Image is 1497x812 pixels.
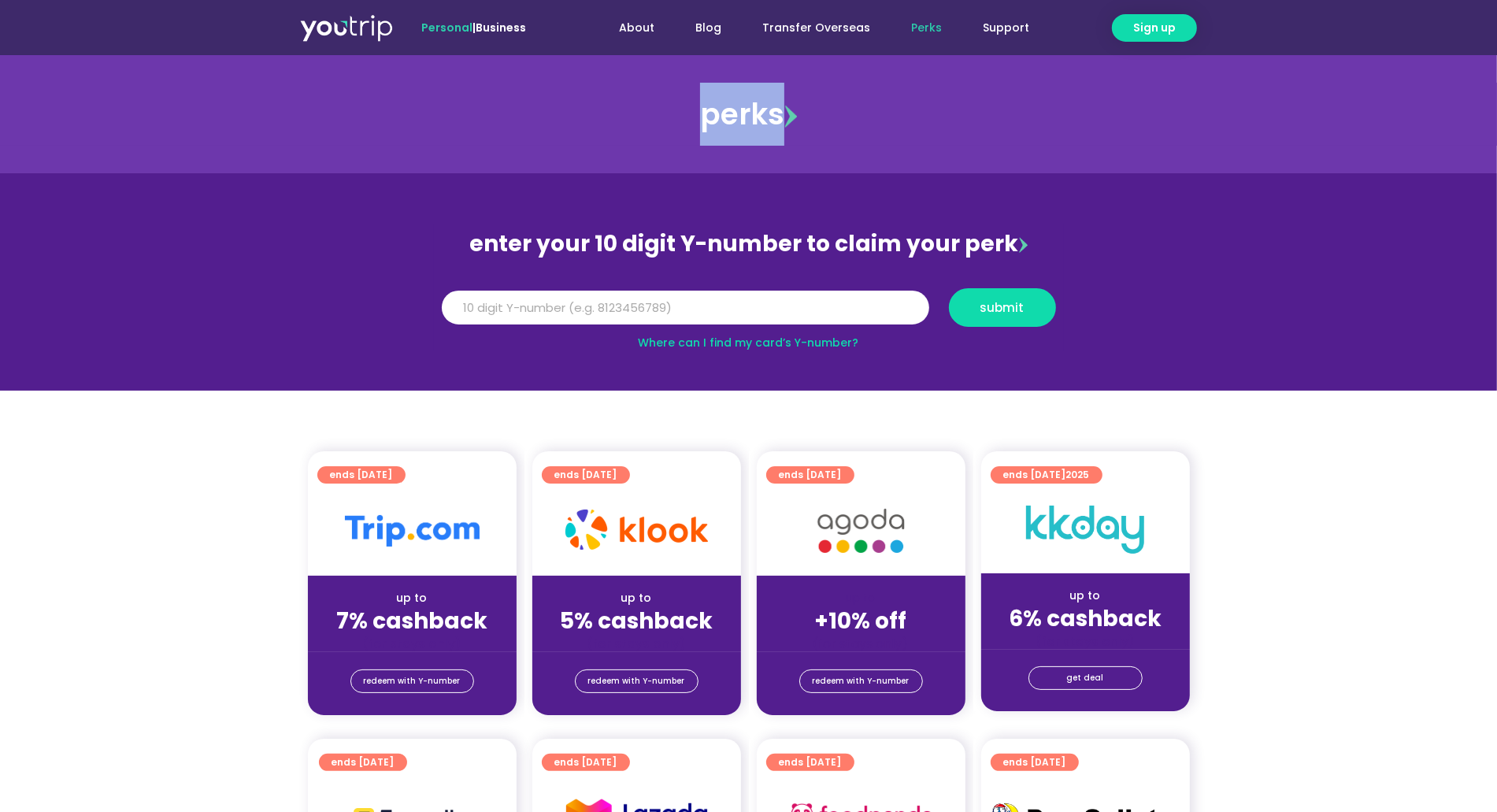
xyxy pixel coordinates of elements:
span: 2025 [1066,468,1090,481]
a: Perks [891,13,963,43]
a: ends [DATE] [766,466,854,484]
a: Sign up [1112,14,1197,42]
span: ends [DATE] [779,754,842,771]
div: up to [994,588,1177,604]
span: get deal [1067,667,1104,689]
span: up to [847,590,876,606]
span: ends [DATE] [330,466,393,484]
span: redeem with Y-number [364,670,461,692]
div: (for stays only) [321,636,504,652]
span: ends [DATE] [1003,466,1090,484]
nav: Menu [569,13,1050,43]
a: get deal [1028,666,1143,690]
strong: 7% cashback [336,606,487,636]
div: (for stays only) [994,633,1177,650]
a: Blog [676,13,743,43]
strong: +10% off [815,606,907,636]
span: ends [DATE] [1003,754,1066,771]
a: Business [476,20,526,35]
a: Support [963,13,1050,43]
a: ends [DATE] [319,754,407,771]
span: ends [DATE] [332,754,395,771]
div: (for stays only) [769,636,953,652]
div: enter your 10 digit Y-number to claim your perk [434,224,1064,265]
a: ends [DATE] [991,754,1079,771]
span: ends [DATE] [779,466,842,484]
strong: 5% cashback [560,606,713,636]
a: redeem with Y-number [575,669,698,693]
a: Transfer Overseas [743,13,891,43]
span: Sign up [1133,20,1176,36]
span: ends [DATE] [554,754,617,771]
button: submit [949,288,1056,327]
span: submit [980,302,1025,313]
a: ends [DATE] [317,466,406,484]
a: redeem with Y-number [799,669,923,693]
a: ends [DATE] [542,754,630,771]
div: up to [545,590,728,606]
div: up to [321,590,504,606]
input: 10 digit Y-number (e.g. 8123456789) [442,291,929,325]
a: ends [DATE]2025 [991,466,1102,484]
strong: 6% cashback [1009,603,1162,634]
a: ends [DATE] [766,754,854,771]
div: (for stays only) [545,636,728,652]
span: | [421,20,526,35]
a: About [599,13,676,43]
span: redeem with Y-number [588,670,685,692]
form: Y Number [442,288,1056,339]
a: ends [DATE] [542,466,630,484]
span: redeem with Y-number [813,670,910,692]
span: Personal [421,20,472,35]
a: Where can I find my card’s Y-number? [639,335,859,350]
span: ends [DATE] [554,466,617,484]
a: redeem with Y-number [350,669,474,693]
